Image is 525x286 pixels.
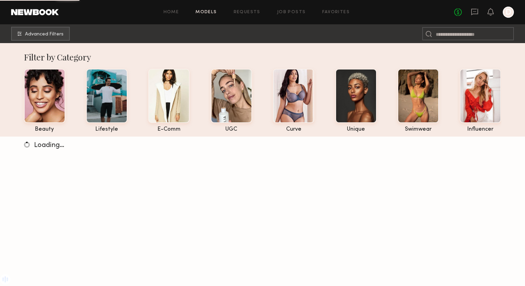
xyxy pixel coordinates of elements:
[148,126,190,132] div: e-comm
[322,10,350,15] a: Favorites
[335,126,377,132] div: unique
[24,51,501,63] div: Filter by Category
[503,7,514,18] a: D
[277,10,306,15] a: Job Posts
[195,10,217,15] a: Models
[25,32,64,37] span: Advanced Filters
[460,126,501,132] div: influencer
[164,10,179,15] a: Home
[86,126,127,132] div: lifestyle
[273,126,314,132] div: curve
[211,126,252,132] div: UGC
[11,27,70,41] button: Advanced Filters
[24,126,65,132] div: beauty
[398,126,439,132] div: swimwear
[234,10,260,15] a: Requests
[34,142,64,149] span: Loading…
